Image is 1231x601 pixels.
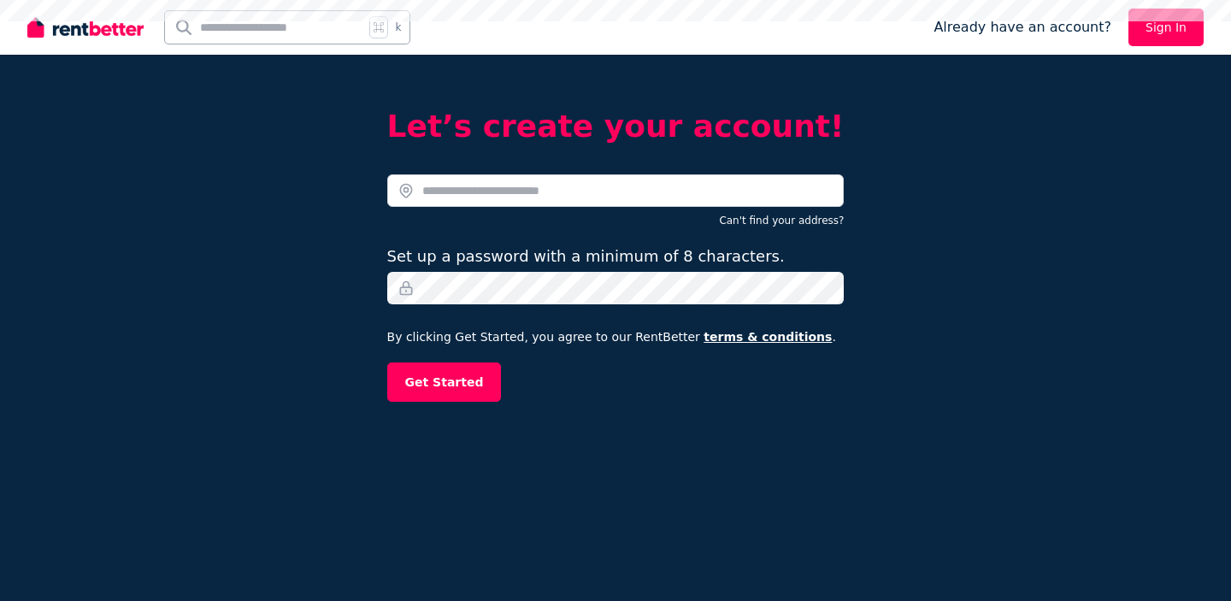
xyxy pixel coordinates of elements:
button: Can't find your address? [719,214,844,227]
img: RentBetter [27,15,144,40]
p: By clicking Get Started, you agree to our RentBetter . [387,328,845,345]
span: Already have an account? [934,17,1111,38]
span: k [395,21,401,34]
a: terms & conditions [704,330,832,344]
label: Set up a password with a minimum of 8 characters. [387,245,785,268]
h2: Let’s create your account! [387,109,845,144]
button: Get Started [387,362,502,402]
a: Sign In [1128,9,1204,46]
